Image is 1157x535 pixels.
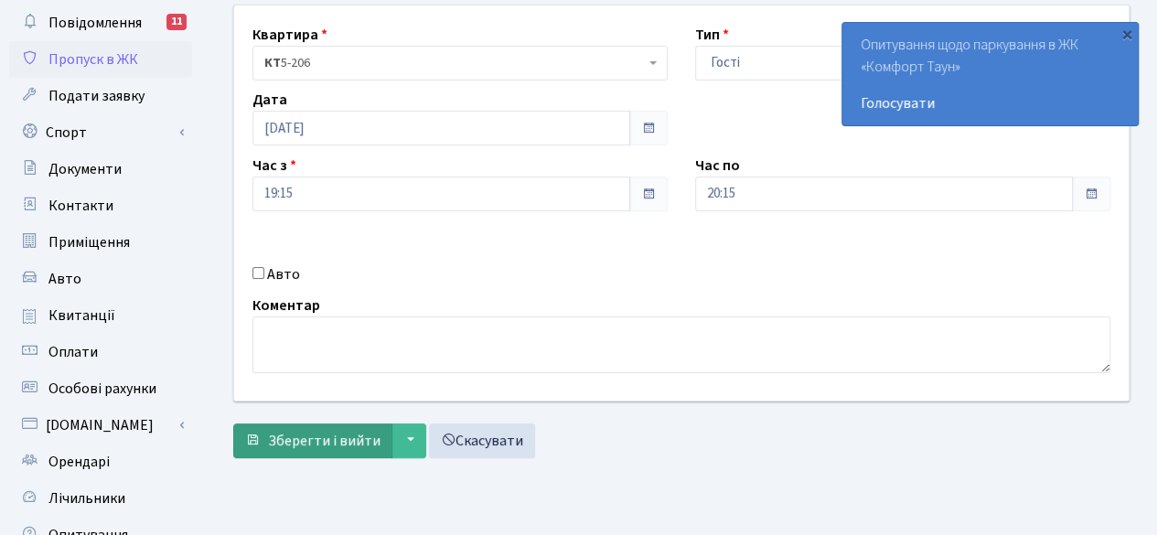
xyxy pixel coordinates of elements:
span: Повідомлення [48,13,142,33]
span: Документи [48,159,122,179]
span: Орендарі [48,452,110,472]
a: Квитанції [9,297,192,334]
a: Оплати [9,334,192,370]
label: Дата [252,89,287,111]
b: КТ [264,54,281,72]
label: Тип [695,24,729,46]
div: × [1118,25,1136,43]
a: Контакти [9,187,192,224]
span: Лічильники [48,488,125,508]
label: Час по [695,155,740,177]
span: Особові рахунки [48,379,156,399]
a: Пропуск в ЖК [9,41,192,78]
span: Авто [48,269,81,289]
span: <b>КТ</b>&nbsp;&nbsp;&nbsp;&nbsp;5-206 [264,54,645,72]
div: 11 [166,14,187,30]
span: <b>КТ</b>&nbsp;&nbsp;&nbsp;&nbsp;5-206 [252,46,668,80]
a: Приміщення [9,224,192,261]
a: Спорт [9,114,192,151]
a: [DOMAIN_NAME] [9,407,192,444]
div: Опитування щодо паркування в ЖК «Комфорт Таун» [842,23,1138,125]
a: Скасувати [429,423,535,458]
span: Оплати [48,342,98,362]
label: Час з [252,155,296,177]
a: Повідомлення11 [9,5,192,41]
a: Авто [9,261,192,297]
label: Квартира [252,24,327,46]
a: Лічильники [9,480,192,517]
span: Квитанції [48,305,115,326]
a: Документи [9,151,192,187]
span: Приміщення [48,232,130,252]
a: Подати заявку [9,78,192,114]
span: Подати заявку [48,86,145,106]
label: Коментар [252,294,320,316]
button: Зберегти і вийти [233,423,392,458]
label: Авто [267,263,300,285]
span: Зберегти і вийти [268,431,380,451]
span: Пропуск в ЖК [48,49,138,70]
span: Контакти [48,196,113,216]
a: Голосувати [861,92,1120,114]
a: Орендарі [9,444,192,480]
a: Особові рахунки [9,370,192,407]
